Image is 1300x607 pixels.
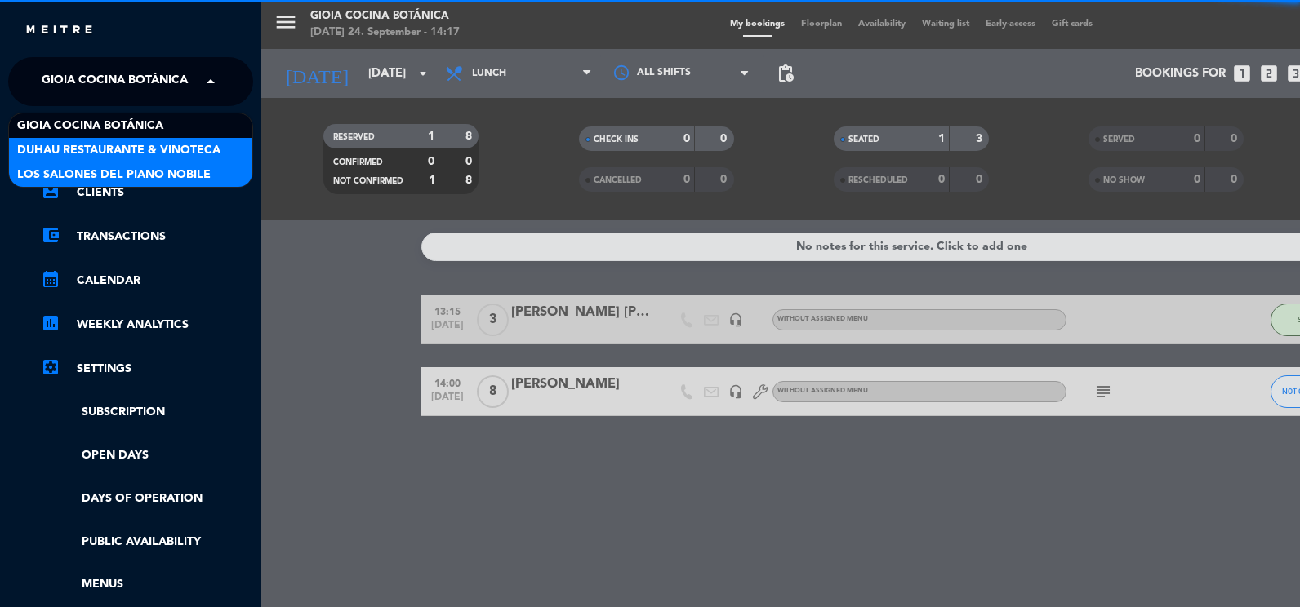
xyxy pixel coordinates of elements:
a: Public availability [41,533,253,552]
a: account_boxClients [41,183,253,202]
i: account_balance_wallet [41,225,60,245]
i: account_box [41,181,60,201]
span: Los Salones del Piano Nobile [17,166,211,184]
span: Gioia Cocina Botánica [42,64,188,99]
a: Settings [41,359,253,379]
span: Duhau Restaurante & Vinoteca [17,141,220,160]
a: account_balance_walletTransactions [41,227,253,246]
i: assessment [41,313,60,333]
a: Menus [41,575,253,594]
i: settings_applications [41,357,60,377]
a: Open Days [41,446,253,465]
a: Subscription [41,403,253,422]
a: assessmentWeekly Analytics [41,315,253,335]
a: calendar_monthCalendar [41,271,253,290]
a: Days of operation [41,490,253,508]
i: calendar_month [41,269,60,289]
img: MEITRE [24,24,94,37]
span: Gioia Cocina Botánica [17,117,163,135]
